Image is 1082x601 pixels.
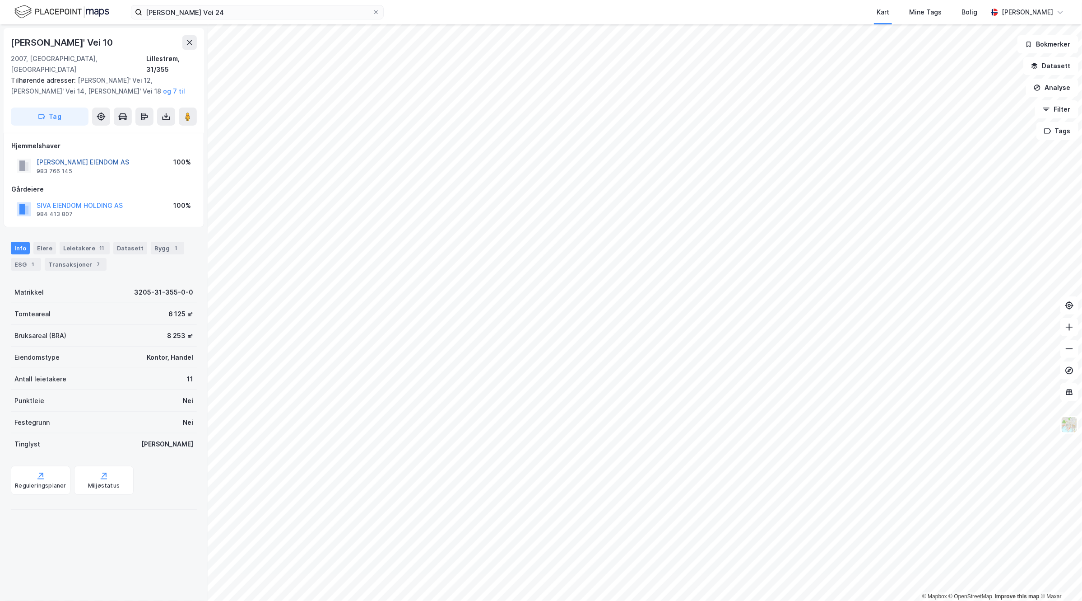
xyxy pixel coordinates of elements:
div: Eiendomstype [14,352,60,363]
div: Bolig [961,7,977,18]
button: Analyse [1026,79,1078,97]
div: Gårdeiere [11,184,196,195]
div: 983 766 145 [37,168,72,175]
div: 1 [28,260,37,269]
div: 984 413 807 [37,211,73,218]
div: Datasett [113,242,147,254]
div: Tomteareal [14,309,51,319]
div: 100% [173,200,191,211]
div: Kontor, Handel [147,352,193,363]
iframe: Chat Widget [1037,558,1082,601]
div: Hjemmelshaver [11,141,196,151]
div: Reguleringsplaner [15,482,66,489]
div: Transaksjoner [45,258,107,271]
div: Mine Tags [909,7,942,18]
span: Tilhørende adresser: [11,76,78,84]
div: 11 [97,244,106,253]
div: Info [11,242,30,254]
div: Miljøstatus [88,482,120,489]
div: Bruksareal (BRA) [14,330,66,341]
div: 3205-31-355-0-0 [134,287,193,298]
div: 1 [172,244,181,253]
div: ESG [11,258,41,271]
div: 8 253 ㎡ [167,330,193,341]
button: Filter [1035,100,1078,118]
input: Søk på adresse, matrikkel, gårdeiere, leietakere eller personer [142,5,372,19]
button: Tags [1036,122,1078,140]
a: OpenStreetMap [949,593,993,600]
div: Festegrunn [14,417,50,428]
button: Tag [11,108,88,126]
div: Nei [183,417,193,428]
div: Kart [877,7,889,18]
div: [PERSON_NAME] [141,439,193,450]
button: Datasett [1023,57,1078,75]
div: [PERSON_NAME]' Vei 12, [PERSON_NAME]' Vei 14, [PERSON_NAME]' Vei 18 [11,75,190,97]
button: Bokmerker [1017,35,1078,53]
div: 100% [173,157,191,168]
a: Improve this map [995,593,1040,600]
div: 11 [187,374,193,385]
div: Matrikkel [14,287,44,298]
div: Punktleie [14,395,44,406]
div: Lillestrøm, 31/355 [146,53,197,75]
img: Z [1061,416,1078,433]
div: Antall leietakere [14,374,66,385]
a: Mapbox [922,593,947,600]
div: Nei [183,395,193,406]
div: 7 [94,260,103,269]
img: logo.f888ab2527a4732fd821a326f86c7f29.svg [14,4,109,20]
div: Tinglyst [14,439,40,450]
div: [PERSON_NAME]' Vei 10 [11,35,115,50]
div: Bygg [151,242,184,254]
div: Leietakere [60,242,110,254]
div: 2007, [GEOGRAPHIC_DATA], [GEOGRAPHIC_DATA] [11,53,146,75]
div: [PERSON_NAME] [1002,7,1053,18]
div: 6 125 ㎡ [168,309,193,319]
div: Eiere [33,242,56,254]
